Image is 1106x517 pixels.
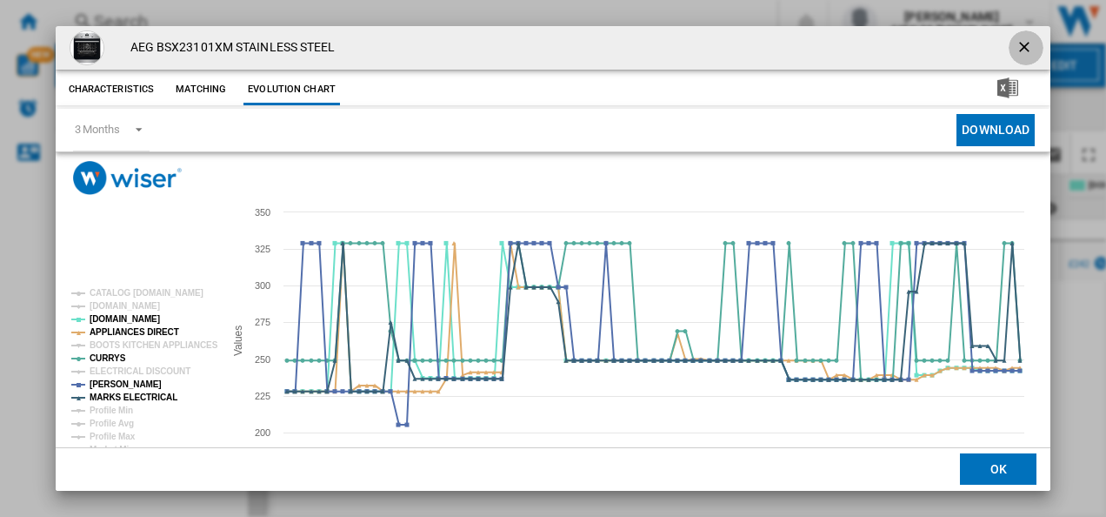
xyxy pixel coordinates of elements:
[90,314,160,324] tspan: [DOMAIN_NAME]
[90,406,133,415] tspan: Profile Min
[73,161,182,195] img: logo_wiser_300x94.png
[255,427,270,438] tspan: 200
[255,244,270,254] tspan: 325
[90,393,177,402] tspan: MARKS ELECTRICAL
[231,326,243,356] tspan: Values
[90,445,134,454] tspan: Market Min
[90,301,160,311] tspan: [DOMAIN_NAME]
[90,379,162,389] tspan: [PERSON_NAME]
[70,30,104,65] img: 10261434
[1016,38,1036,59] ng-md-icon: getI18NText('BUTTONS.CLOSE_DIALOG')
[90,340,218,350] tspan: BOOTS KITCHEN APPLIANCES
[243,74,340,105] button: Evolution chart
[90,432,136,441] tspan: Profile Max
[90,353,126,363] tspan: CURRYS
[956,114,1035,146] button: Download
[960,454,1036,486] button: OK
[90,327,179,337] tspan: APPLIANCES DIRECT
[255,391,270,401] tspan: 225
[255,317,270,327] tspan: 275
[122,39,336,57] h4: AEG BSX23101XM STAINLESS STEEL
[255,207,270,218] tspan: 350
[997,77,1018,98] img: excel-24x24.png
[64,74,159,105] button: Characteristics
[90,366,190,376] tspan: ELECTRICAL DISCOUNT
[75,123,120,136] div: 3 Months
[1009,30,1043,65] button: getI18NText('BUTTONS.CLOSE_DIALOG')
[255,280,270,291] tspan: 300
[163,74,239,105] button: Matching
[969,74,1046,105] button: Download in Excel
[56,26,1051,492] md-dialog: Product popup
[90,419,134,428] tspan: Profile Avg
[255,354,270,365] tspan: 250
[90,288,203,298] tspan: CATALOG [DOMAIN_NAME]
